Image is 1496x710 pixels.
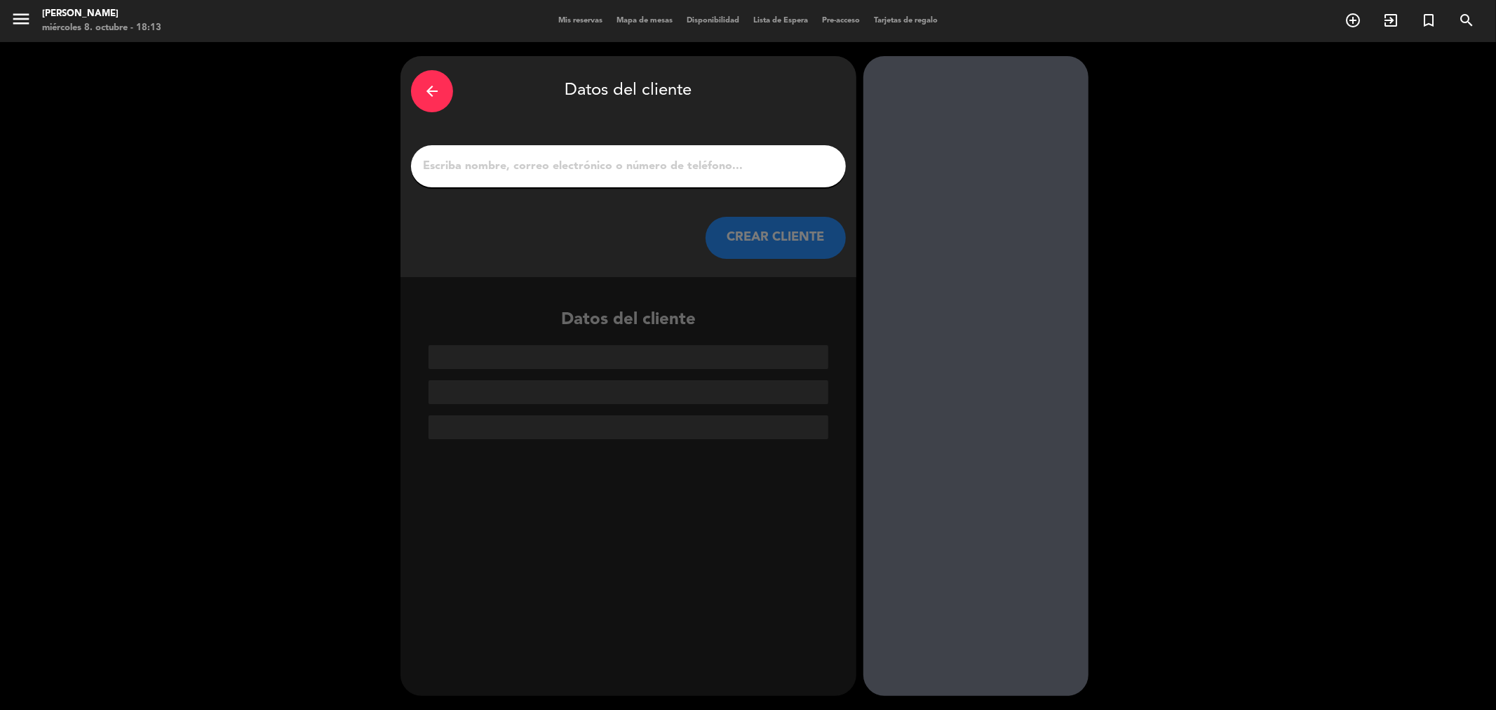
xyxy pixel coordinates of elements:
[815,17,867,25] span: Pre-acceso
[746,17,815,25] span: Lista de Espera
[42,21,161,35] div: miércoles 8. octubre - 18:13
[1420,12,1437,29] i: turned_in_not
[411,67,846,116] div: Datos del cliente
[1382,12,1399,29] i: exit_to_app
[551,17,609,25] span: Mis reservas
[706,217,846,259] button: CREAR CLIENTE
[11,8,32,29] i: menu
[11,8,32,34] button: menu
[422,156,835,176] input: Escriba nombre, correo electrónico o número de teléfono...
[424,83,440,100] i: arrow_back
[609,17,680,25] span: Mapa de mesas
[42,7,161,21] div: [PERSON_NAME]
[680,17,746,25] span: Disponibilidad
[1345,12,1361,29] i: add_circle_outline
[1458,12,1475,29] i: search
[400,307,856,439] div: Datos del cliente
[867,17,945,25] span: Tarjetas de regalo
